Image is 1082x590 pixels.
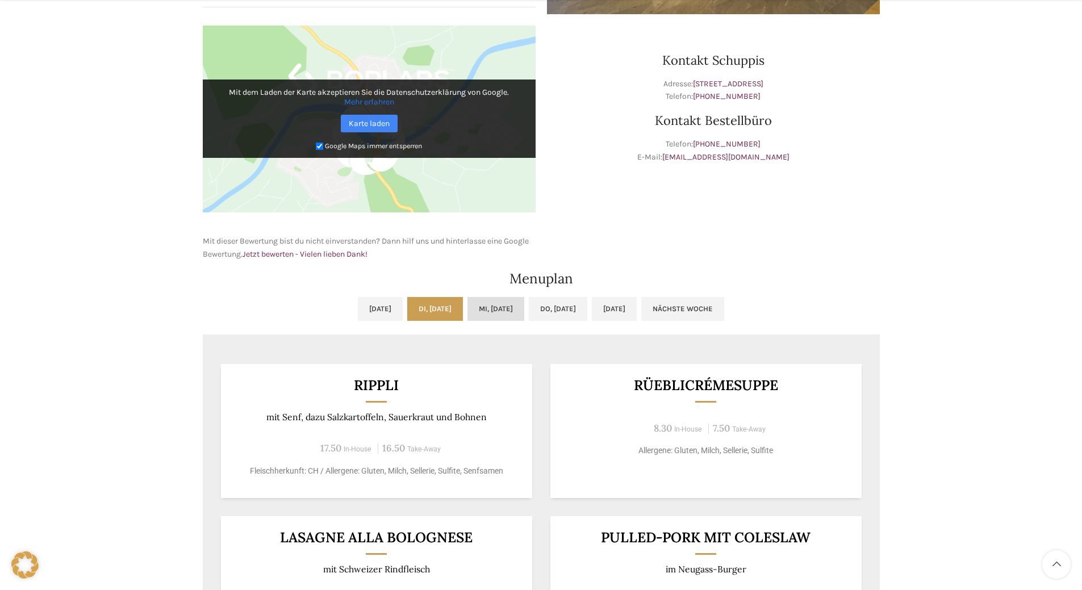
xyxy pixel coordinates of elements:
[325,142,422,150] small: Google Maps immer entsperren
[235,378,518,392] h3: Rippli
[316,143,323,150] input: Google Maps immer entsperren
[564,378,847,392] h3: Rüeblicrémesuppe
[211,87,528,107] p: Mit dem Laden der Karte akzeptieren Sie die Datenschutzerklärung von Google.
[547,54,880,66] h3: Kontakt Schuppis
[407,297,463,321] a: Di, [DATE]
[344,445,371,453] span: In-House
[407,445,441,453] span: Take-Away
[732,425,766,433] span: Take-Away
[203,26,536,213] img: Google Maps
[235,465,518,477] p: Fleischherkunft: CH / Allergene: Gluten, Milch, Sellerie, Sulfite, Senfsamen
[203,272,880,286] h2: Menuplan
[1042,550,1071,579] a: Scroll to top button
[662,152,789,162] a: [EMAIL_ADDRESS][DOMAIN_NAME]
[564,530,847,545] h3: Pulled-Pork mit Coleslaw
[713,422,730,434] span: 7.50
[564,445,847,457] p: Allergene: Gluten, Milch, Sellerie, Sulfite
[592,297,637,321] a: [DATE]
[674,425,702,433] span: In-House
[341,115,398,132] a: Karte laden
[358,297,403,321] a: [DATE]
[235,564,518,575] p: mit Schweizer Rindfleisch
[235,412,518,422] p: mit Senf, dazu Salzkartoffeln, Sauerkraut und Bohnen
[547,138,880,164] p: Telefon: E-Mail:
[320,442,341,454] span: 17.50
[235,530,518,545] h3: LASAGNE ALLA BOLOGNESE
[529,297,587,321] a: Do, [DATE]
[243,249,367,259] a: Jetzt bewerten - Vielen lieben Dank!
[654,422,672,434] span: 8.30
[693,79,763,89] a: [STREET_ADDRESS]
[203,235,536,261] p: Mit dieser Bewertung bist du nicht einverstanden? Dann hilf uns und hinterlasse eine Google Bewer...
[382,442,405,454] span: 16.50
[693,139,761,149] a: [PHONE_NUMBER]
[693,91,761,101] a: [PHONE_NUMBER]
[641,297,724,321] a: Nächste Woche
[547,114,880,127] h3: Kontakt Bestellbüro
[564,564,847,575] p: im Neugass-Burger
[344,97,394,107] a: Mehr erfahren
[467,297,524,321] a: Mi, [DATE]
[547,78,880,103] p: Adresse: Telefon:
